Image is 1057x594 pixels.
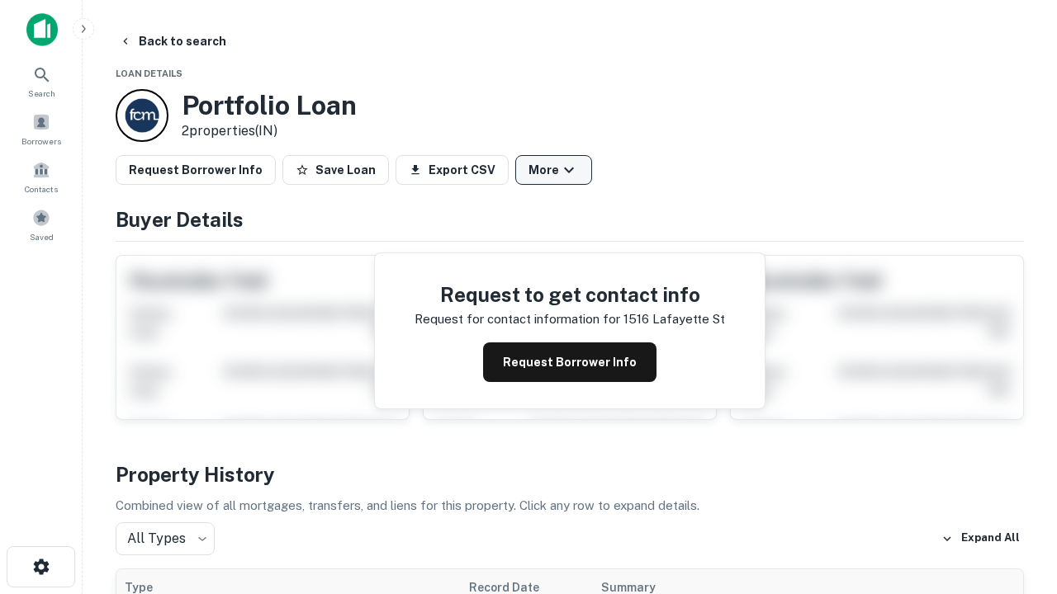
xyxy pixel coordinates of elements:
p: Request for contact information for [415,309,620,329]
button: Request Borrower Info [483,342,656,382]
a: Saved [5,202,78,247]
span: Loan Details [116,68,182,78]
button: Export CSV [396,155,509,185]
a: Borrowers [5,106,78,151]
img: capitalize-icon.png [26,13,58,46]
h4: Request to get contact info [415,280,725,309]
button: Back to search [112,26,233,56]
h4: Property History [116,460,1024,489]
iframe: Chat Widget [974,462,1057,541]
h3: Portfolio Loan [182,90,357,121]
a: Search [5,59,78,103]
span: Borrowers [21,134,61,148]
span: Search [28,87,55,100]
h4: Buyer Details [116,205,1024,234]
button: Request Borrower Info [116,155,276,185]
a: Contacts [5,154,78,199]
span: Saved [30,230,54,243]
span: Contacts [25,182,58,196]
button: Save Loan [282,155,389,185]
p: 2 properties (IN) [182,121,357,141]
button: Expand All [937,526,1024,551]
p: 1516 lafayette st [623,309,725,329]
div: All Types [116,522,215,555]
p: Combined view of all mortgages, transfers, and liens for this property. Click any row to expand d... [116,496,1024,516]
button: More [515,155,592,185]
